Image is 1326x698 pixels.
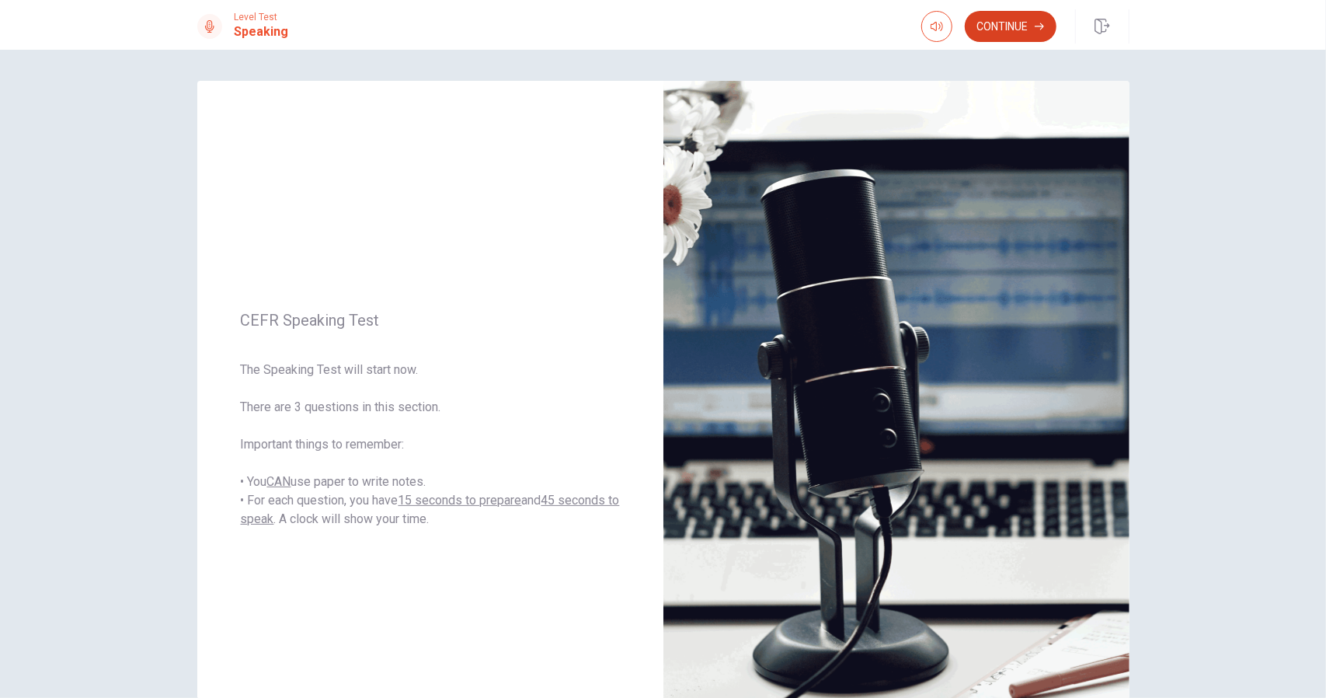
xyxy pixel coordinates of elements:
[965,11,1056,42] button: Continue
[398,493,522,508] u: 15 seconds to prepare
[241,361,620,529] span: The Speaking Test will start now. There are 3 questions in this section. Important things to reme...
[235,12,289,23] span: Level Test
[241,311,620,330] span: CEFR Speaking Test
[235,23,289,41] h1: Speaking
[267,474,291,489] u: CAN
